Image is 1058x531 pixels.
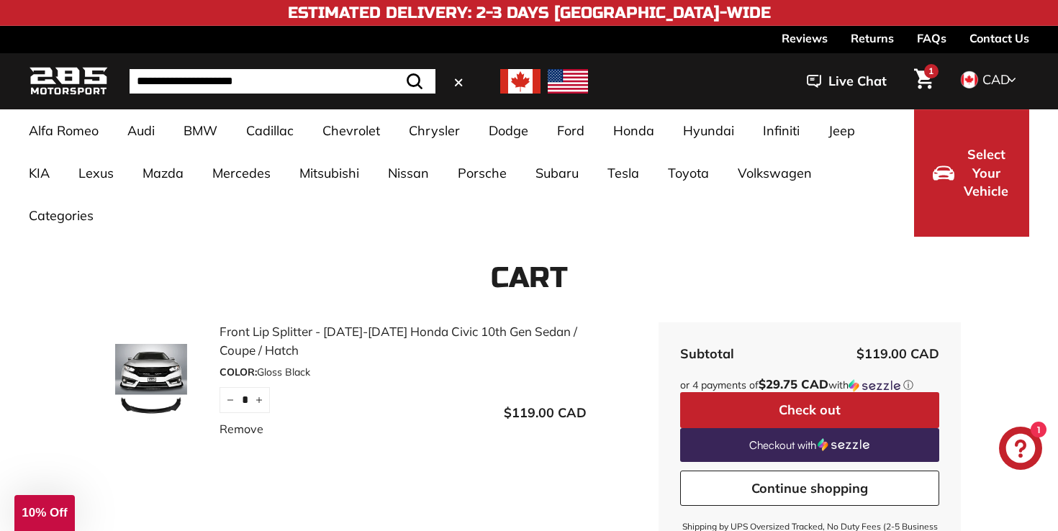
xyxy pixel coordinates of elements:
[680,428,939,462] a: Checkout with
[680,378,939,392] div: or 4 payments of with
[64,152,128,194] a: Lexus
[599,109,669,152] a: Honda
[680,344,734,363] div: Subtotal
[474,109,543,152] a: Dodge
[543,109,599,152] a: Ford
[29,65,108,99] img: Logo_285_Motorsport_areodynamics_components
[14,109,113,152] a: Alfa Romeo
[680,392,939,428] button: Check out
[905,57,942,106] a: Cart
[130,69,435,94] input: Search
[962,145,1010,201] span: Select Your Vehicle
[113,109,169,152] a: Audi
[14,495,75,531] div: 10% Off
[14,152,64,194] a: KIA
[521,152,593,194] a: Subaru
[308,109,394,152] a: Chevrolet
[232,109,308,152] a: Cadillac
[220,387,241,413] button: Reduce item quantity by one
[220,322,587,359] a: Front Lip Splitter - [DATE]-[DATE] Honda Civic 10th Gen Sedan / Coupe / Hatch
[374,152,443,194] a: Nissan
[14,194,108,237] a: Categories
[220,420,263,437] a: Remove
[394,109,474,152] a: Chrysler
[969,26,1029,50] a: Contact Us
[654,152,723,194] a: Toyota
[593,152,654,194] a: Tesla
[285,152,374,194] a: Mitsubishi
[248,387,270,413] button: Increase item quantity by one
[851,26,894,50] a: Returns
[982,71,1010,88] span: CAD
[917,26,946,50] a: FAQs
[669,109,749,152] a: Hyundai
[782,26,828,50] a: Reviews
[443,152,521,194] a: Porsche
[198,152,285,194] a: Mercedes
[749,109,814,152] a: Infiniti
[29,262,1029,294] h1: Cart
[723,152,826,194] a: Volkswagen
[680,378,939,392] div: or 4 payments of$29.75 CADwithSezzle Click to learn more about Sezzle
[22,506,67,519] span: 10% Off
[759,376,828,391] span: $29.75 CAD
[288,4,771,22] h4: Estimated Delivery: 2-3 Days [GEOGRAPHIC_DATA]-Wide
[220,365,587,380] div: Gloss Black
[828,72,887,91] span: Live Chat
[814,109,869,152] a: Jeep
[856,345,939,362] span: $119.00 CAD
[220,366,257,378] span: COLOR:
[788,63,905,99] button: Live Chat
[97,344,205,416] img: Front Lip Splitter - 2016-2021 Honda Civic 10th Gen Sedan / Coupe / Hatch
[169,109,232,152] a: BMW
[680,471,939,507] a: Continue shopping
[504,404,587,421] span: $119.00 CAD
[849,379,900,392] img: Sezzle
[995,427,1046,473] inbox-online-store-chat: Shopify online store chat
[128,152,198,194] a: Mazda
[914,109,1029,237] button: Select Your Vehicle
[928,65,933,76] span: 1
[818,438,869,451] img: Sezzle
